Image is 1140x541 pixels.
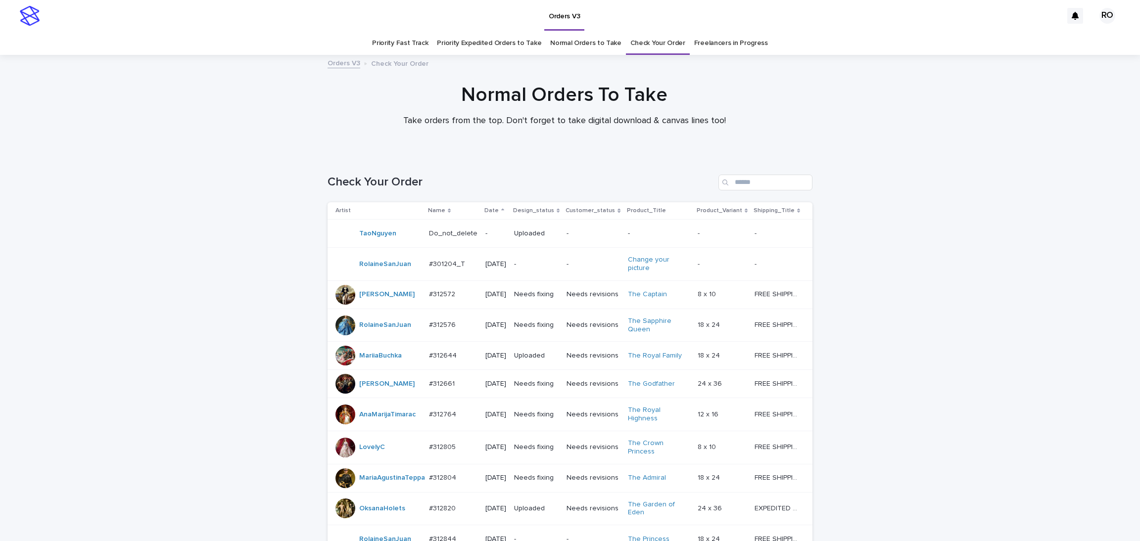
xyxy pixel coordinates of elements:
p: Product_Title [627,205,666,216]
p: 24 x 36 [698,502,724,513]
tr: MariiaBuchka #312644#312644 [DATE]UploadedNeeds revisionsThe Royal Family 18 x 2418 x 24 FREE SHI... [328,342,816,370]
tr: AnaMarijaTimarac #312764#312764 [DATE]Needs fixingNeeds revisionsThe Royal Highness 12 x 1612 x 1... [328,398,816,431]
p: [DATE] [485,260,506,269]
p: 24 x 36 [698,378,724,388]
a: Freelancers in Progress [694,32,768,55]
p: - [485,229,506,238]
p: Shipping_Title [754,205,795,216]
a: RolaineSanJuan [359,260,411,269]
tr: RolaineSanJuan #312576#312576 [DATE]Needs fixingNeeds revisionsThe Sapphire Queen 18 x 2418 x 24 ... [328,309,816,342]
a: Orders V3 [328,57,360,68]
tr: OksanaHolets #312820#312820 [DATE]UploadedNeeds revisionsThe Garden of Eden 24 x 3624 x 36 EXPEDI... [328,492,816,525]
a: The Sapphire Queen [628,317,690,334]
a: AnaMarijaTimarac [359,410,416,419]
p: Needs revisions [567,352,619,360]
p: Check Your Order [371,57,428,68]
a: Priority Expedited Orders to Take [437,32,541,55]
p: Uploaded [514,352,559,360]
p: #301204_T [429,258,467,269]
p: Design_status [513,205,554,216]
a: Change your picture [628,256,690,272]
p: Needs revisions [567,474,619,482]
input: Search [718,175,812,190]
p: Needs revisions [567,410,619,419]
p: Needs fixing [514,380,559,388]
tr: LovelyC #312805#312805 [DATE]Needs fixingNeeds revisionsThe Crown Princess 8 x 108 x 10 FREE SHIP... [328,431,816,464]
p: Uploaded [514,504,559,513]
p: 18 x 24 [698,319,722,329]
p: EXPEDITED SHIPPING - preview in 1 business day; delivery up to 5 business days after your approval. [755,502,802,513]
tr: MariaAgustinaTeppa #312804#312804 [DATE]Needs fixingNeeds revisionsThe Admiral 18 x 2418 x 24 FRE... [328,464,816,492]
a: Normal Orders to Take [550,32,621,55]
p: [DATE] [485,410,506,419]
p: [DATE] [485,504,506,513]
p: - [698,227,702,238]
p: - [567,260,619,269]
p: FREE SHIPPING - preview in 1-2 business days, after your approval delivery will take 5-10 b.d. [755,441,802,451]
p: FREE SHIPPING - preview in 1-2 business days, after your approval delivery will take 5-10 b.d. [755,288,802,299]
a: MariaAgustinaTeppa [359,474,425,482]
a: [PERSON_NAME] [359,290,415,299]
p: Customer_status [566,205,615,216]
a: The Royal Family [628,352,682,360]
p: [DATE] [485,321,506,329]
p: Do_not_delete [429,227,479,238]
p: Needs revisions [567,290,619,299]
a: TaoNguyen [359,229,396,238]
p: [DATE] [485,443,506,451]
a: The Royal Highness [628,406,690,423]
tr: TaoNguyen Do_not_deleteDo_not_delete -Uploaded---- -- [328,220,816,248]
p: Needs fixing [514,443,559,451]
tr: RolaineSanJuan #301204_T#301204_T [DATE]--Change your picture -- -- [328,248,816,281]
p: Needs fixing [514,410,559,419]
p: FREE SHIPPING - preview in 1-2 business days, after your approval delivery will take 5-10 b.d. [755,319,802,329]
div: RO [1099,8,1115,24]
p: Needs revisions [567,321,619,329]
p: Needs revisions [567,504,619,513]
p: - [755,258,759,269]
p: Product_Variant [697,205,742,216]
p: [DATE] [485,352,506,360]
p: Take orders from the top. Don't forget to take digital download & canvas lines too! [367,116,762,127]
p: 18 x 24 [698,472,722,482]
a: The Admiral [628,474,666,482]
tr: [PERSON_NAME] #312661#312661 [DATE]Needs fixingNeeds revisionsThe Godfather 24 x 3624 x 36 FREE S... [328,370,816,398]
a: The Captain [628,290,667,299]
p: - [698,258,702,269]
a: Priority Fast Track [372,32,428,55]
p: #312644 [429,350,459,360]
p: Needs revisions [567,380,619,388]
p: Date [484,205,499,216]
a: LovelyC [359,443,385,451]
p: Needs revisions [567,443,619,451]
p: #312661 [429,378,457,388]
p: - [514,260,559,269]
p: - [567,229,619,238]
a: The Crown Princess [628,439,690,456]
a: The Garden of Eden [628,500,690,517]
p: Name [428,205,445,216]
img: stacker-logo-s-only.png [20,6,40,26]
p: 18 x 24 [698,350,722,360]
p: 8 x 10 [698,288,718,299]
tr: [PERSON_NAME] #312572#312572 [DATE]Needs fixingNeeds revisionsThe Captain 8 x 108 x 10 FREE SHIPP... [328,280,816,309]
p: #312572 [429,288,457,299]
p: [DATE] [485,290,506,299]
p: Needs fixing [514,474,559,482]
a: RolaineSanJuan [359,321,411,329]
p: #312820 [429,502,458,513]
p: Artist [335,205,351,216]
p: 12 x 16 [698,408,720,419]
a: OksanaHolets [359,504,405,513]
a: MariiaBuchka [359,352,402,360]
p: - [628,229,690,238]
p: [DATE] [485,380,506,388]
p: - [755,227,759,238]
h1: Check Your Order [328,175,714,189]
a: [PERSON_NAME] [359,380,415,388]
p: Needs fixing [514,321,559,329]
p: #312805 [429,441,458,451]
p: FREE SHIPPING - preview in 1-2 business days, after your approval delivery will take 5-10 b.d. [755,378,802,388]
p: FREE SHIPPING - preview in 1-2 business days, after your approval delivery will take 5-10 b.d. [755,350,802,360]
